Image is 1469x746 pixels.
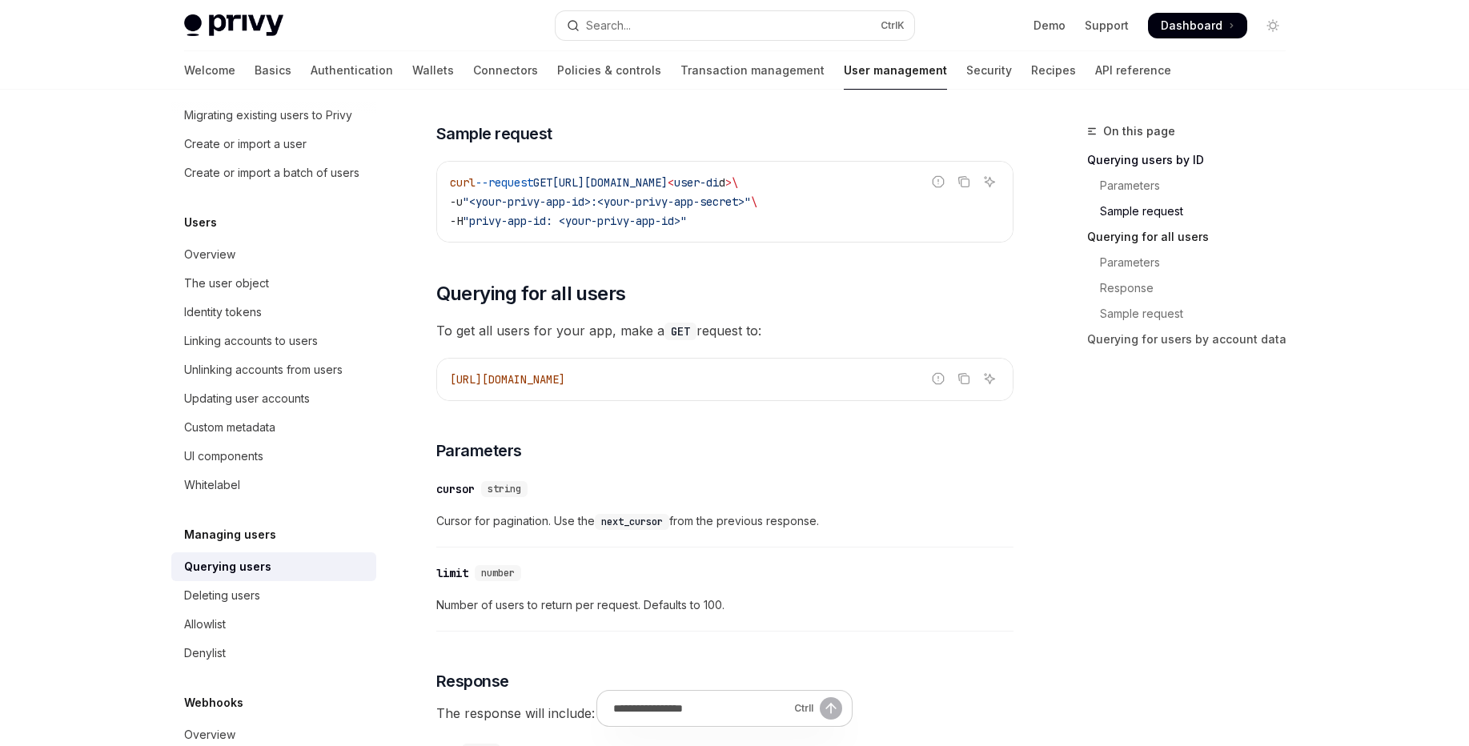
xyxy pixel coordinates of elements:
a: Transaction management [680,51,825,90]
span: -u [450,195,463,209]
a: Overview [171,240,376,269]
a: Connectors [473,51,538,90]
a: Security [966,51,1012,90]
h5: Webhooks [184,693,243,712]
a: Policies & controls [557,51,661,90]
div: Allowlist [184,615,226,634]
span: "privy-app-id: <your-privy-app-id>" [463,214,687,228]
span: Number of users to return per request. Defaults to 100. [436,596,1013,615]
span: > [725,175,732,190]
span: string [488,483,521,495]
a: Sample request [1087,199,1298,224]
span: "<your-privy-app-id>:<your-privy-app-secret>" [463,195,751,209]
div: Search... [586,16,631,35]
div: Migrating existing users to Privy [184,106,352,125]
div: UI components [184,447,263,466]
div: Updating user accounts [184,389,310,408]
a: Demo [1034,18,1066,34]
a: Custom metadata [171,413,376,442]
button: Ask AI [979,368,1000,389]
span: \ [751,195,757,209]
a: Updating user accounts [171,384,376,413]
a: Welcome [184,51,235,90]
div: limit [436,565,468,581]
button: Toggle dark mode [1260,13,1286,38]
div: Unlinking accounts from users [184,360,343,379]
a: API reference [1095,51,1171,90]
button: Report incorrect code [928,171,949,192]
div: Deleting users [184,586,260,605]
button: Copy the contents from the code block [953,171,974,192]
h5: Managing users [184,525,276,544]
a: User management [844,51,947,90]
a: Allowlist [171,610,376,639]
a: Linking accounts to users [171,327,376,355]
div: Create or import a batch of users [184,163,359,182]
a: Support [1085,18,1129,34]
span: Ctrl K [881,19,905,32]
span: \ [732,175,738,190]
span: user-di [674,175,719,190]
h5: Users [184,213,217,232]
a: Deleting users [171,581,376,610]
span: To get all users for your app, make a request to: [436,319,1013,342]
a: Querying for all users [1087,224,1298,250]
span: number [481,567,515,580]
button: Report incorrect code [928,368,949,389]
span: On this page [1103,122,1175,141]
a: The user object [171,269,376,298]
a: Dashboard [1148,13,1247,38]
div: Custom metadata [184,418,275,437]
code: GET [664,323,696,340]
span: Querying for all users [436,281,626,307]
a: UI components [171,442,376,471]
code: next_cursor [595,514,669,530]
a: Create or import a batch of users [171,158,376,187]
input: Ask a question... [613,691,788,726]
a: Migrating existing users to Privy [171,101,376,130]
button: Copy the contents from the code block [953,368,974,389]
a: Parameters [1087,173,1298,199]
a: Create or import a user [171,130,376,158]
div: Overview [184,245,235,264]
a: Querying users [171,552,376,581]
button: Send message [820,697,842,720]
a: Authentication [311,51,393,90]
div: Whitelabel [184,475,240,495]
a: Denylist [171,639,376,668]
span: [URL][DOMAIN_NAME] [552,175,668,190]
a: Response [1087,275,1298,301]
div: Identity tokens [184,303,262,322]
span: Sample request [436,122,552,145]
a: Sample request [1087,301,1298,327]
a: Basics [255,51,291,90]
span: Dashboard [1161,18,1222,34]
button: Ask AI [979,171,1000,192]
span: Parameters [436,439,522,462]
span: curl [450,175,476,190]
span: d [719,175,725,190]
img: light logo [184,14,283,37]
div: Denylist [184,644,226,663]
span: Cursor for pagination. Use the from the previous response. [436,511,1013,531]
span: GET [533,175,552,190]
span: -H [450,214,463,228]
div: cursor [436,481,475,497]
span: --request [476,175,533,190]
a: Unlinking accounts from users [171,355,376,384]
button: Open search [556,11,914,40]
div: Create or import a user [184,134,307,154]
a: Querying for users by account data [1087,327,1298,352]
span: < [668,175,674,190]
div: Overview [184,725,235,744]
a: Querying users by ID [1087,147,1298,173]
span: [URL][DOMAIN_NAME] [450,372,565,387]
a: Recipes [1031,51,1076,90]
div: Querying users [184,557,271,576]
span: Response [436,670,509,692]
div: Linking accounts to users [184,331,318,351]
a: Identity tokens [171,298,376,327]
a: Wallets [412,51,454,90]
div: The user object [184,274,269,293]
a: Parameters [1087,250,1298,275]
